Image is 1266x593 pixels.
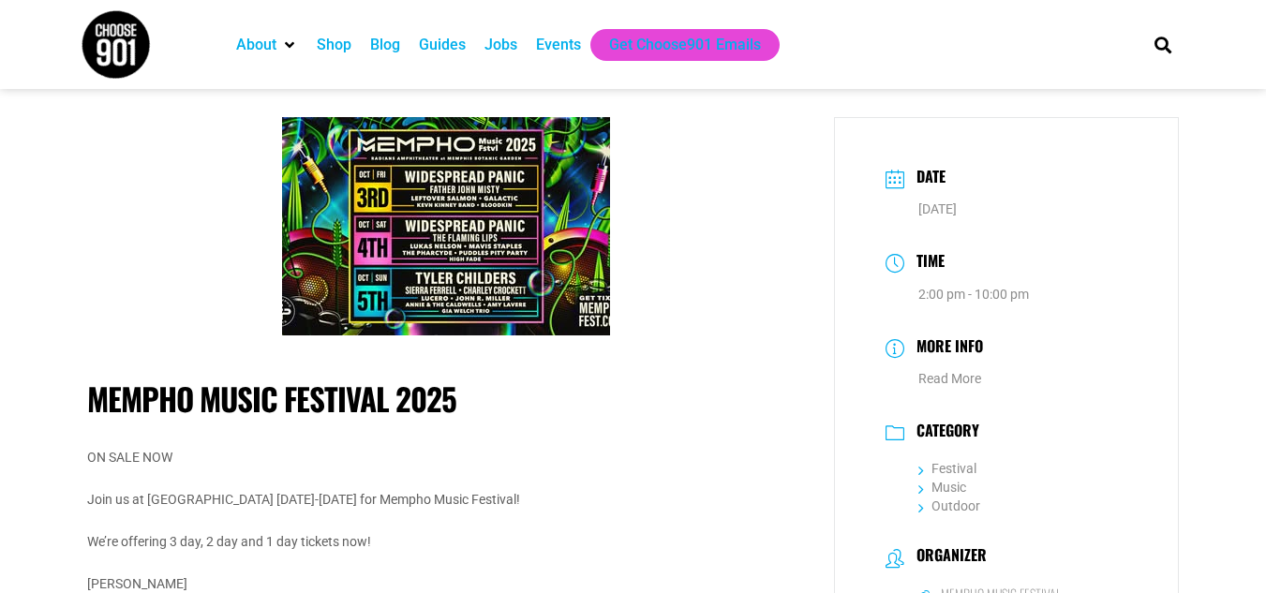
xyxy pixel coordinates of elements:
[918,498,980,513] a: Outdoor
[907,334,983,362] h3: More Info
[87,530,806,554] p: We’re offering 3 day, 2 day and 1 day tickets now!
[907,422,979,444] h3: Category
[370,34,400,56] a: Blog
[236,34,276,56] a: About
[918,371,981,386] a: Read More
[317,34,351,56] a: Shop
[907,249,945,276] h3: Time
[918,480,966,495] a: Music
[484,34,517,56] a: Jobs
[907,165,946,192] h3: Date
[419,34,466,56] a: Guides
[918,201,957,216] span: [DATE]
[609,34,761,56] a: Get Choose901 Emails
[227,29,307,61] div: About
[536,34,581,56] a: Events
[227,29,1123,61] nav: Main nav
[1147,29,1178,60] div: Search
[87,446,806,469] p: ON SALE NOW
[87,380,806,418] h1: MEMPHO MUSIC FESTIVAL 2025
[907,546,987,569] h3: Organizer
[87,488,806,511] p: Join us at [GEOGRAPHIC_DATA] [DATE]-[DATE] for Mempho Music Festival!
[918,287,1029,302] abbr: 2:00 pm - 10:00 pm
[918,461,976,476] a: Festival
